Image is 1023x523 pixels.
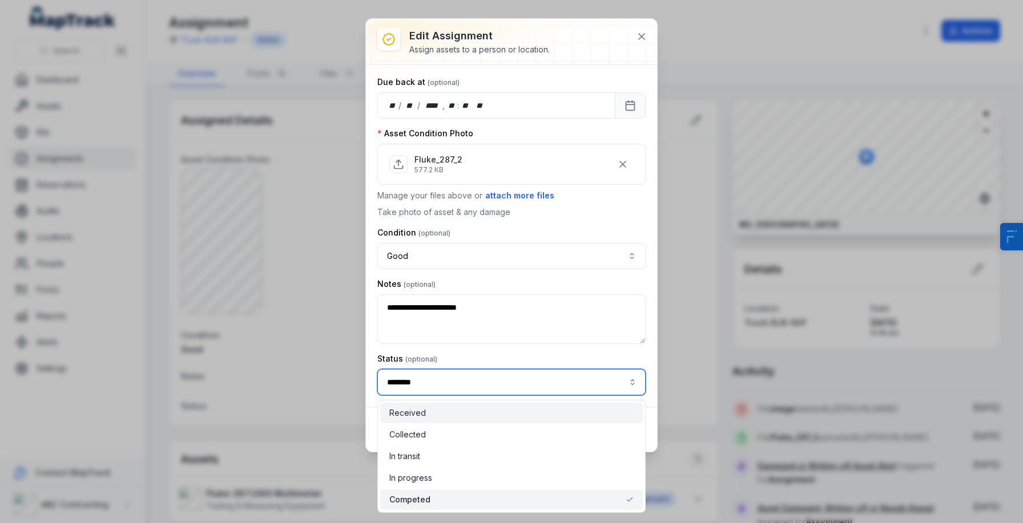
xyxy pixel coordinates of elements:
[389,407,426,419] span: Received
[389,451,420,462] span: In transit
[389,494,430,505] span: Competed
[389,429,426,440] span: Collected
[389,472,432,484] span: In progress
[377,369,646,395] input: assignment-edit:cf[1a526681-56ed-4d33-a366-272b18425df2]-label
